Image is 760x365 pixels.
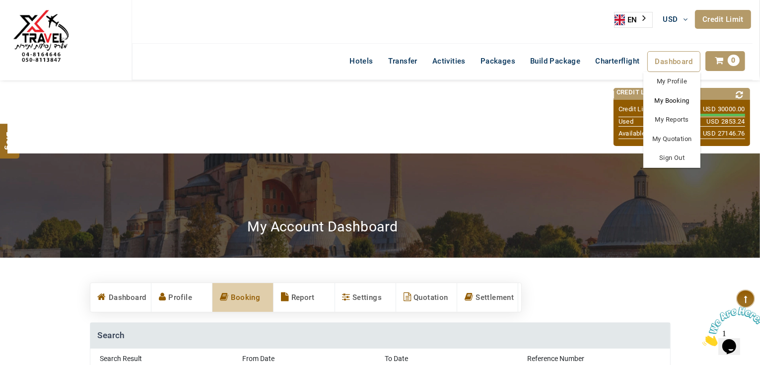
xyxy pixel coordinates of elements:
a: Hotels [342,51,380,71]
a: Settings [335,283,396,312]
a: My Booking [643,91,700,111]
a: Dashboard [90,283,151,312]
img: The Royal Line Holidays [7,4,74,72]
a: EN [615,12,652,27]
a: Credit Limit [695,10,751,29]
a: Settlement [457,283,518,312]
span: Credit Limit [619,105,653,113]
h2: My Account Dashboard [248,218,398,235]
span: USD 30000.00 [703,105,745,114]
a: Transfer [381,51,425,71]
span: USD [663,15,678,24]
aside: Language selected: English [614,12,653,28]
span: 1 [4,4,8,12]
a: My Quotation [643,130,700,149]
a: Charterflight [588,51,647,71]
span: USD 2853.24 [707,117,745,127]
a: Packages [473,51,523,71]
div: Language [614,12,653,28]
span: 0 [728,55,740,66]
label: Search Result [100,354,233,364]
span: Used [619,118,634,125]
a: Activities [425,51,473,71]
a: My Reports [643,110,700,130]
label: Reference Number [528,354,660,364]
a: Quotation [396,283,457,312]
span: Charterflight [595,57,639,66]
span: Credit Limit [617,88,659,96]
img: Chat attention grabber [4,4,66,43]
a: Booking [212,283,273,312]
a: My Profile [643,72,700,91]
span: Dashboard [655,57,693,66]
a: 0 [705,51,745,71]
a: Report [274,283,334,312]
h4: Search [90,323,670,349]
iframe: chat widget [698,303,760,350]
span: USD 27146.76 [703,129,745,139]
a: Profile [151,283,212,312]
span: Available [619,130,646,137]
a: Build Package [523,51,588,71]
a: Sign Out [643,148,700,168]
